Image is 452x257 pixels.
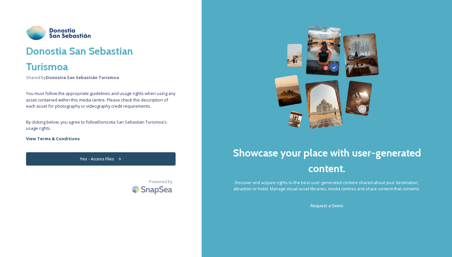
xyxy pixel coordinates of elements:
span: Powered by [149,179,172,185]
img: 63b42ca75bacad526042e722_Group%20154-p-800.png [274,26,379,129]
h2: Showcase your place with user-generated content. [228,145,426,176]
span: By clicking below, you agree to follow Donostia San Sebastián Turismoa 's usage rights. [26,119,176,131]
span: You must follow the appropriate guidelines and usage rights when using any asset contained within... [26,90,176,109]
a: View Terms & Conditions [26,135,176,142]
span: Discover and acquire rights to the best user-generated content shared about your destination, att... [228,180,426,192]
img: download.jpeg [26,26,91,40]
strong: Donostia San Sebastián Turismoa [46,74,119,80]
a: Request a Demo [311,202,343,210]
h2: Donostia San Sebastian Turismoa [26,43,176,74]
strong: View Terms & Conditions [26,136,80,142]
span: Shared by [26,74,176,81]
button: Yes - Access Files [26,152,176,166]
img: SnapSea Logo [130,182,176,197]
span: Request a Demo [311,203,343,209]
